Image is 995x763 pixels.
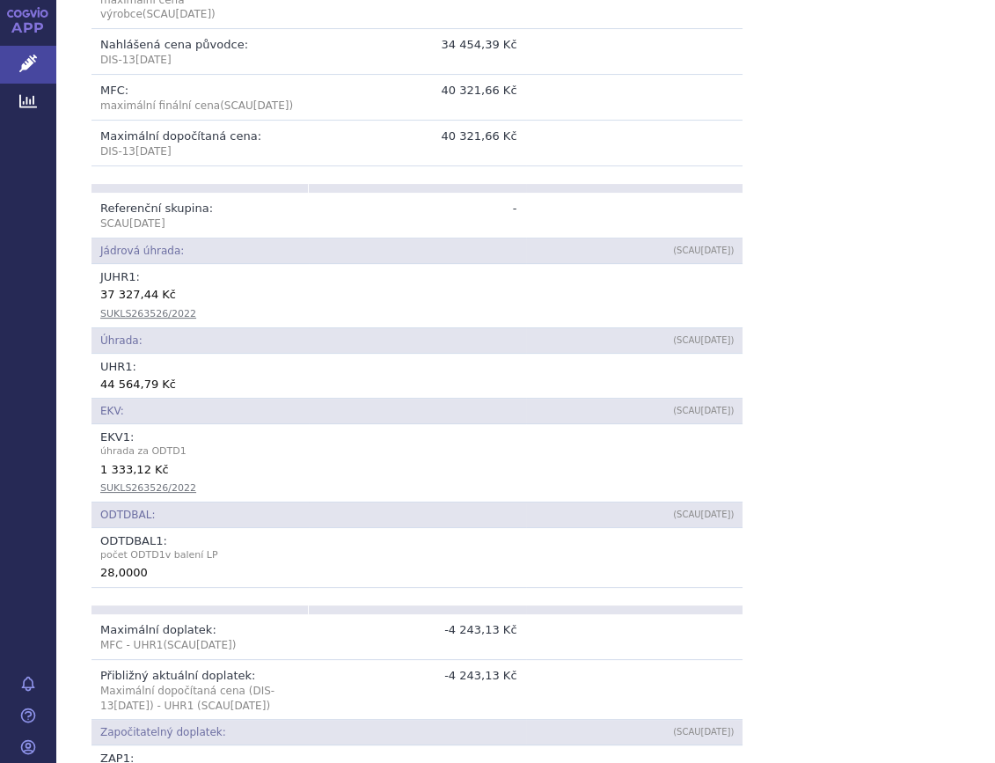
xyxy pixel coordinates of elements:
[100,99,300,114] p: maximální finální cena
[701,510,731,519] span: [DATE]
[309,29,526,75] td: 34 454,39 Kč
[91,75,309,121] td: MFC:
[91,29,309,75] td: Nahlášená cena původce:
[91,528,743,587] td: ODTDBAL :
[309,75,526,121] td: 40 321,66 Kč
[230,700,267,712] span: [DATE]
[309,193,526,238] td: -
[156,534,163,547] span: 1
[91,614,309,660] td: Maximální doplatek:
[123,430,130,444] span: 1
[91,121,309,166] td: Maximální dopočítaná cena:
[100,308,196,319] a: SUKLS263526/2022
[309,614,526,660] td: -4 243,13 Kč
[673,406,734,415] span: (SCAU )
[135,54,172,66] span: [DATE]
[91,399,526,424] td: EKV:
[163,639,236,651] span: (SCAU )
[175,8,211,20] span: [DATE]
[91,193,309,238] td: Referenční skupina:
[91,327,526,353] td: Úhrada:
[128,270,135,283] span: 1
[91,502,526,527] td: ODTDBAL:
[309,121,526,166] td: 40 321,66 Kč
[180,445,187,457] span: 1
[129,217,165,230] span: [DATE]
[253,99,289,112] span: [DATE]
[673,727,734,737] span: (SCAU )
[220,99,293,112] span: (SCAU )
[113,700,150,712] span: [DATE]
[135,145,172,158] span: [DATE]
[100,444,734,459] span: úhrada za ODTD
[196,639,232,651] span: [DATE]
[91,354,743,398] td: UHR :
[125,360,132,373] span: 1
[100,460,734,478] div: 1 333,12 Kč
[673,510,734,519] span: (SCAU )
[91,659,309,720] td: Přibližný aktuální doplatek:
[673,246,734,255] span: (SCAU )
[91,424,743,502] td: EKV :
[701,727,731,737] span: [DATE]
[100,563,734,581] div: 28,0000
[309,659,526,720] td: -4 243,13 Kč
[673,335,734,345] span: (SCAU )
[701,406,731,415] span: [DATE]
[91,720,526,745] td: Započitatelný doplatek:
[159,549,165,561] span: 1
[100,638,300,653] p: MFC - UHR1
[100,482,196,494] a: SUKLS263526/2022
[100,375,734,393] div: 44 564,79 Kč
[100,53,300,68] p: DIS-13
[100,216,300,231] p: SCAU
[701,335,731,345] span: [DATE]
[91,238,526,264] td: Jádrová úhrada:
[100,547,734,563] span: počet ODTD v balení LP
[91,264,743,327] td: JUHR :
[100,285,734,303] div: 37 327,44 Kč
[100,144,300,159] p: DIS-13
[701,246,731,255] span: [DATE]
[100,684,300,714] p: Maximální dopočítaná cena (DIS-13 ) - UHR1 (SCAU )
